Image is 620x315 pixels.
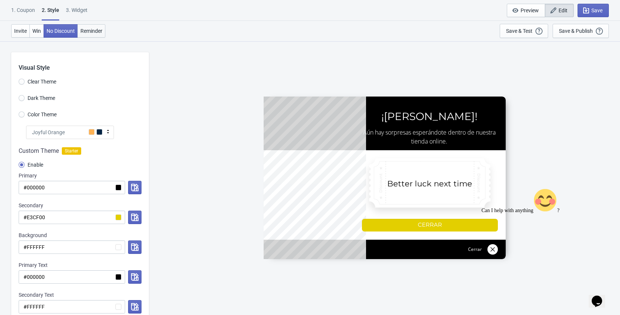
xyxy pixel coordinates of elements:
[19,291,142,299] div: Secondary Text
[559,28,593,34] div: Save & Publish
[11,24,30,38] button: Invite
[66,6,88,19] div: 3. Widget
[591,7,602,13] span: Save
[11,6,35,19] div: 1. Coupon
[42,6,59,21] div: 2 . Style
[55,3,79,27] img: :blush:
[507,4,545,17] button: Preview
[500,24,548,38] button: Save & Test
[19,261,142,269] div: Primary Text
[3,3,137,28] div: Can I help with anything😊?
[19,147,59,155] span: Custom Theme
[44,24,78,38] button: No Discount
[80,28,102,34] span: Reminder
[62,147,81,155] span: Starter
[28,78,56,85] span: Clear Theme
[28,111,57,118] span: Color Theme
[14,28,27,34] span: Invite
[578,4,609,17] button: Save
[19,202,142,209] div: Secondary
[29,24,44,38] button: Win
[77,24,105,38] button: Reminder
[32,28,41,34] span: Win
[47,28,75,34] span: No Discount
[545,4,574,17] button: Edit
[28,161,43,168] span: Enable
[19,172,142,179] div: Primary
[521,7,539,13] span: Preview
[28,94,55,102] span: Dark Theme
[19,231,142,239] div: Background
[506,28,532,34] div: Save & Test
[589,285,613,308] iframe: chat widget
[32,129,65,136] span: Joyful Orange
[478,185,613,281] iframe: chat widget
[3,22,81,28] span: Can I help with anything ?
[559,7,567,13] span: Edit
[19,52,149,72] div: Visual Style
[553,24,609,38] button: Save & Publish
